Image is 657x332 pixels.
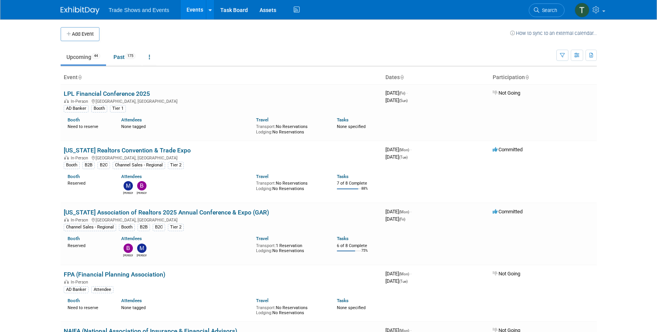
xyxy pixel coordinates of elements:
[68,236,80,241] a: Booth
[168,162,184,169] div: Tier 2
[385,209,411,214] span: [DATE]
[153,224,165,231] div: B2C
[64,286,89,293] div: AD Banker
[256,305,276,310] span: Transport:
[385,97,408,103] span: [DATE]
[337,117,349,123] a: Tasks
[385,216,405,222] span: [DATE]
[539,7,557,13] span: Search
[119,224,135,231] div: Booth
[64,105,89,112] div: AD Banker
[406,90,408,96] span: -
[399,210,409,214] span: (Mon)
[137,253,146,258] div: Maurice Vincent
[121,174,142,179] a: Attendees
[64,218,69,221] img: In-Person Event
[490,71,597,84] th: Participation
[71,156,91,161] span: In-Person
[385,271,411,277] span: [DATE]
[121,304,250,311] div: None tagged
[68,123,110,130] div: Need to reserve
[256,242,325,254] div: 1 Reservation No Reservations
[493,271,520,277] span: Not Going
[256,123,325,135] div: No Reservations No Reservations
[399,99,408,103] span: (Sun)
[399,217,405,221] span: (Fri)
[337,305,366,310] span: None specified
[82,162,95,169] div: B2B
[256,236,268,241] a: Travel
[64,90,150,97] a: LPL Financial Conference 2025
[124,181,133,190] img: Maurice Vincent
[385,147,411,152] span: [DATE]
[64,147,191,154] a: [US_STATE] Realtors Convention & Trade Expo
[71,218,91,223] span: In-Person
[68,117,80,123] a: Booth
[68,174,80,179] a: Booth
[575,3,589,17] img: Tiff Wagner
[61,50,106,64] a: Upcoming44
[64,209,269,216] a: [US_STATE] Association of Realtors 2025 Annual Conference & Expo (GAR)
[361,249,368,259] td: 75%
[125,53,136,59] span: 175
[385,154,408,160] span: [DATE]
[108,50,141,64] a: Past175
[91,286,113,293] div: Attendee
[138,224,150,231] div: B2B
[64,271,166,278] a: FPA (Financial Planning Association)
[121,236,142,241] a: Attendees
[256,130,272,135] span: Lodging:
[493,209,523,214] span: Committed
[124,244,133,253] img: Barbara Wilkinson
[529,3,565,17] a: Search
[256,186,272,191] span: Lodging:
[256,243,276,248] span: Transport:
[337,124,366,129] span: None specified
[525,74,529,80] a: Sort by Participation Type
[68,179,110,186] div: Reserved
[337,174,349,179] a: Tasks
[61,71,382,84] th: Event
[98,162,110,169] div: B2C
[385,90,408,96] span: [DATE]
[168,224,184,231] div: Tier 2
[61,27,99,41] button: Add Event
[337,243,379,249] div: 6 of 8 Complete
[337,181,379,186] div: 7 of 8 Complete
[61,7,99,14] img: ExhibitDay
[137,244,146,253] img: Maurice Vincent
[68,304,110,311] div: Need to reserve
[385,278,408,284] span: [DATE]
[382,71,490,84] th: Dates
[410,271,411,277] span: -
[399,148,409,152] span: (Mon)
[399,155,408,159] span: (Tue)
[91,105,107,112] div: Booth
[123,253,133,258] div: Barbara Wilkinson
[256,304,325,316] div: No Reservations No Reservations
[64,162,80,169] div: Booth
[78,74,82,80] a: Sort by Event Name
[92,53,100,59] span: 44
[110,105,126,112] div: Tier 1
[256,310,272,315] span: Lodging:
[121,298,142,303] a: Attendees
[71,99,91,104] span: In-Person
[256,181,276,186] span: Transport:
[399,279,408,284] span: (Tue)
[256,124,276,129] span: Transport:
[256,298,268,303] a: Travel
[256,117,268,123] a: Travel
[400,74,404,80] a: Sort by Start Date
[410,147,411,152] span: -
[121,117,142,123] a: Attendees
[399,91,405,95] span: (Fri)
[64,216,379,223] div: [GEOGRAPHIC_DATA], [GEOGRAPHIC_DATA]
[68,242,110,249] div: Reserved
[510,30,597,36] a: How to sync to an external calendar...
[337,236,349,241] a: Tasks
[113,162,165,169] div: Channel Sales - Regional
[137,181,146,190] img: Barbara Wilkinson
[123,190,133,195] div: Maurice Vincent
[64,98,379,104] div: [GEOGRAPHIC_DATA], [GEOGRAPHIC_DATA]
